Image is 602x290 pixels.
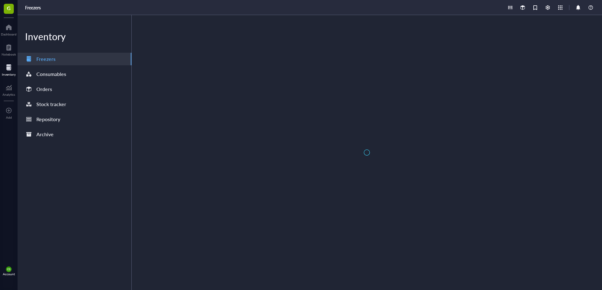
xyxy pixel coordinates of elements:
a: Orders [18,83,131,95]
div: Analytics [3,93,15,96]
a: Freezers [18,53,131,65]
a: Stock tracker [18,98,131,110]
div: Add [6,115,12,119]
div: Dashboard [1,32,17,36]
div: Consumables [36,70,66,78]
a: Notebook [2,42,16,56]
div: Inventory [2,72,16,76]
a: Inventory [2,62,16,76]
div: Repository [36,115,60,124]
span: CG [7,268,10,271]
div: Freezers [36,55,55,63]
div: Orders [36,85,52,94]
div: Archive [36,130,54,139]
a: Consumables [18,68,131,80]
a: Archive [18,128,131,141]
a: Repository [18,113,131,126]
div: Notebook [2,52,16,56]
div: Account [3,272,15,276]
div: Stock tracker [36,100,66,109]
a: Dashboard [1,22,17,36]
a: Analytics [3,83,15,96]
span: G [7,4,11,12]
a: Freezers [25,5,42,10]
div: Inventory [18,30,131,43]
